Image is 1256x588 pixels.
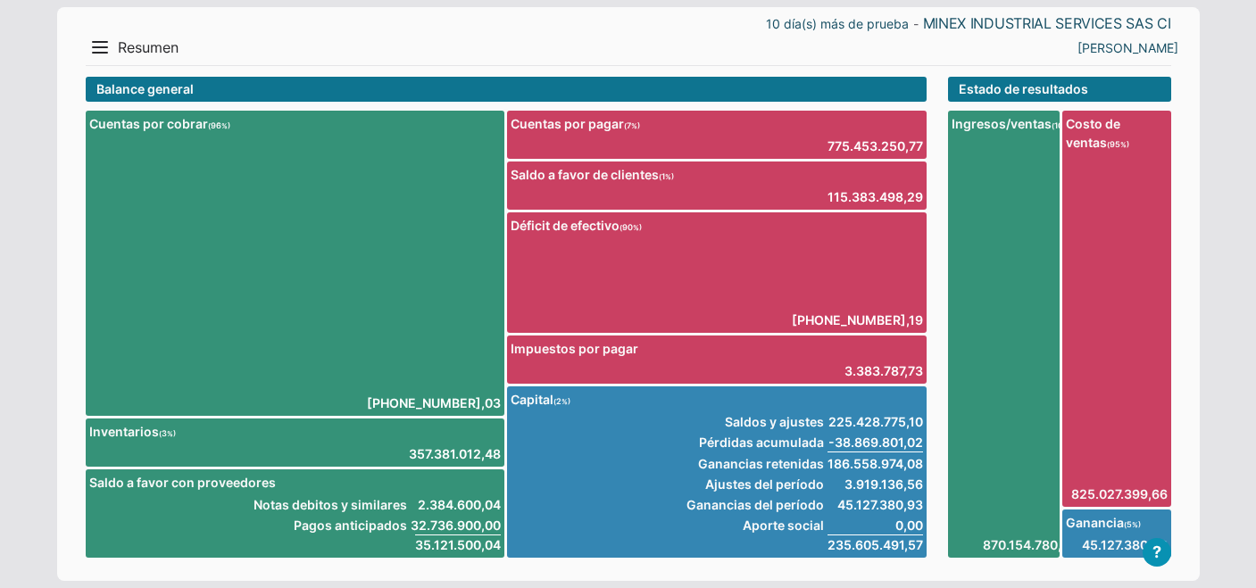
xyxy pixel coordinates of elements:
i: 100 [1052,120,1077,130]
div: Estado de resultados [948,77,1171,102]
i: 3 [159,428,176,438]
span: Ganancia [1066,513,1168,532]
i: 1 [659,171,674,181]
a: [PHONE_NUMBER],03 [367,393,501,412]
span: Notas debitos y similares [254,495,407,514]
i: 95 [1107,139,1129,149]
span: 2.384.600,04 [411,495,501,514]
button: Menu [86,33,114,62]
span: Cuentas por cobrar [89,114,502,133]
span: 0,00 [828,516,923,534]
span: Aporte social [686,516,824,534]
span: 186.558.974,08 [828,454,923,473]
span: 235.605.491,57 [828,534,923,554]
span: Saldo a favor de clientes [511,165,923,184]
a: 775.453.250,77 [828,137,923,155]
span: Ganancias del período [686,495,824,514]
a: 115.383.498,29 [828,187,923,206]
a: 825.027.399,66 [1066,484,1168,503]
span: 225.428.775,10 [828,412,923,431]
i: 96 [208,120,230,130]
a: 3.383.787,73 [844,361,923,380]
span: Impuestos por pagar [511,339,923,358]
span: Déficit de efectivo [511,216,923,235]
span: [PHONE_NUMBER],19 [792,311,923,329]
a: MINEX INDUSTRIAL SERVICES SAS CI [923,14,1171,33]
span: 3.919.136,56 [828,475,923,493]
div: Balance general [86,77,927,102]
a: 35.121.500,04 [415,535,501,554]
a: 45.127.380,93 [1066,535,1168,554]
i: 7 [624,120,640,130]
a: 10 día(s) más de prueba [766,14,909,33]
span: Resumen [118,38,179,57]
span: Pagos anticipados [254,516,407,534]
i: 90 [620,222,642,232]
span: Ajustes del período [686,475,824,493]
a: 357.381.012,48 [409,444,501,463]
span: Cuentas por pagar [511,114,923,133]
span: -38.869.801,02 [828,433,923,452]
span: Ganancias retenidas [686,454,824,473]
span: Costo de ventas [1066,114,1168,152]
span: Pérdidas acumulada [686,433,824,452]
a: ALEJANDRA RAMIREZ RAMIREZ [1077,38,1178,57]
span: Saldos y ajustes [686,412,824,431]
span: Saldo a favor con proveedores [89,473,502,492]
a: 870.154.780,59 [952,535,1077,554]
span: Capital [511,390,923,409]
span: Inventarios [89,422,502,441]
span: 45.127.380,93 [828,495,923,514]
button: ? [1143,538,1171,567]
span: Ingresos/ventas [952,114,1077,133]
i: 5 [1124,519,1141,529]
span: - [913,19,919,29]
span: 32.736.900,00 [411,516,501,534]
i: 2 [553,396,570,406]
